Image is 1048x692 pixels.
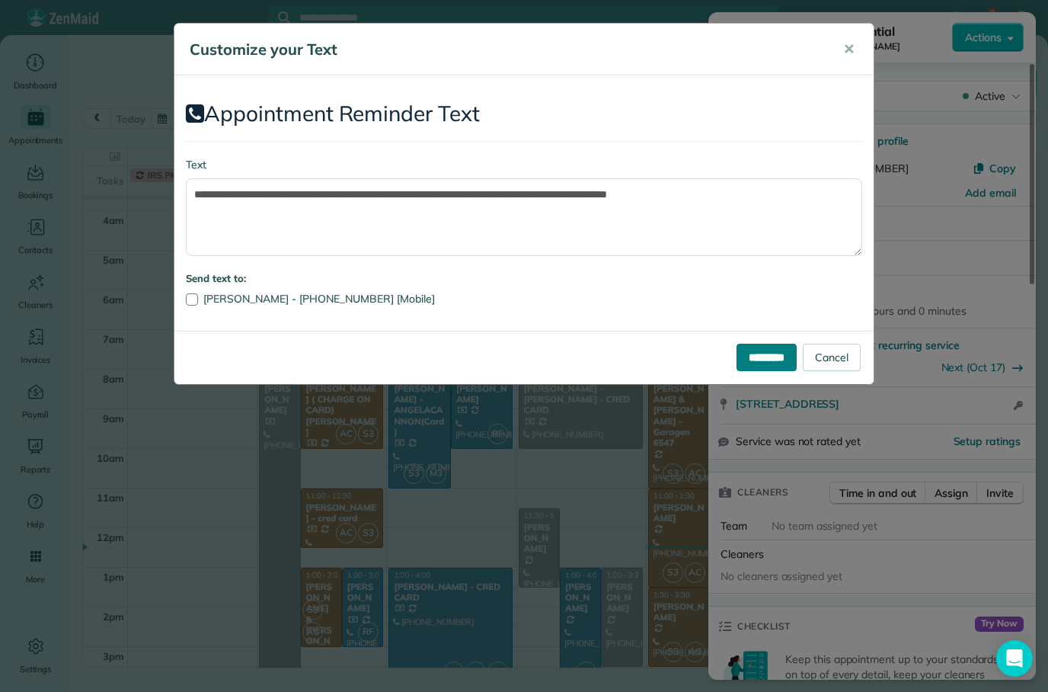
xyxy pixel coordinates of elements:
h5: Customize your Text [190,39,822,60]
span: ✕ [843,40,855,58]
span: [PERSON_NAME] - [PHONE_NUMBER] [Mobile] [203,292,435,306]
h2: Appointment Reminder Text [186,102,862,126]
strong: Send text to: [186,272,246,284]
a: Cancel [803,344,861,371]
div: Open Intercom Messenger [996,640,1033,677]
label: Text [186,157,862,172]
